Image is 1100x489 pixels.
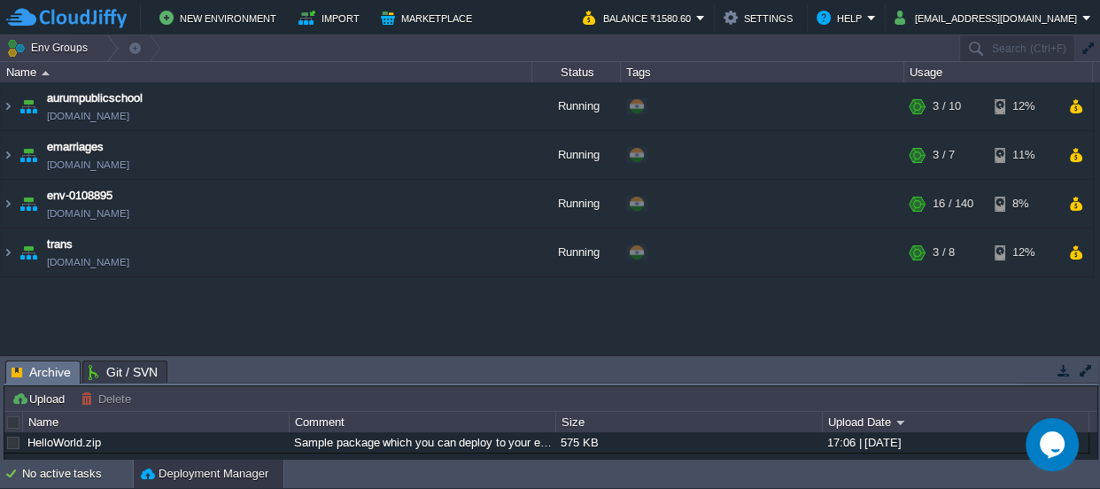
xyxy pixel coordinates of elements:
button: Balance ₹1580.60 [583,7,696,28]
button: Settings [724,7,798,28]
img: AMDAwAAAACH5BAEAAAAALAAAAAABAAEAAAICRAEAOw== [16,229,41,276]
div: Tags [622,62,903,82]
div: Size [557,412,822,432]
div: Usage [905,62,1092,82]
img: AMDAwAAAACH5BAEAAAAALAAAAAABAAEAAAICRAEAOw== [1,131,15,179]
button: Deployment Manager [141,465,268,483]
div: Comment [290,412,555,432]
div: 3 / 7 [933,131,955,179]
a: [DOMAIN_NAME] [47,156,129,174]
button: Import [298,7,365,28]
img: CloudJiffy [6,7,127,29]
button: New Environment [159,7,282,28]
div: Upload Date [824,412,1088,432]
div: Running [532,229,621,276]
img: AMDAwAAAACH5BAEAAAAALAAAAAABAAEAAAICRAEAOw== [42,71,50,75]
a: [DOMAIN_NAME] [47,107,129,125]
img: AMDAwAAAACH5BAEAAAAALAAAAAABAAEAAAICRAEAOw== [16,82,41,130]
a: [DOMAIN_NAME] [47,253,129,271]
div: 8% [995,180,1052,228]
div: 575 KB [556,432,821,453]
div: 16 / 140 [933,180,973,228]
button: [EMAIL_ADDRESS][DOMAIN_NAME] [895,7,1082,28]
iframe: chat widget [1026,418,1082,471]
button: Marketplace [381,7,477,28]
div: 3 / 8 [933,229,955,276]
span: Archive [12,361,71,384]
img: AMDAwAAAACH5BAEAAAAALAAAAAABAAEAAAICRAEAOw== [16,180,41,228]
div: Running [532,82,621,130]
a: emarriages [47,138,104,156]
button: Upload [12,391,70,407]
div: No active tasks [22,460,133,488]
button: Help [817,7,867,28]
div: Name [2,62,531,82]
a: aurumpublicschool [47,89,143,107]
div: Running [532,131,621,179]
div: Name [24,412,289,432]
div: 12% [995,229,1052,276]
img: AMDAwAAAACH5BAEAAAAALAAAAAABAAEAAAICRAEAOw== [1,229,15,276]
span: Git / SVN [89,361,158,383]
img: AMDAwAAAACH5BAEAAAAALAAAAAABAAEAAAICRAEAOw== [1,82,15,130]
div: 11% [995,131,1052,179]
div: Status [533,62,620,82]
div: Running [532,180,621,228]
div: 12% [995,82,1052,130]
img: AMDAwAAAACH5BAEAAAAALAAAAAABAAEAAAICRAEAOw== [1,180,15,228]
a: [DOMAIN_NAME] [47,205,129,222]
a: HelloWorld.zip [27,436,101,449]
a: env-0108895 [47,187,112,205]
a: trans [47,236,73,253]
img: AMDAwAAAACH5BAEAAAAALAAAAAABAAEAAAICRAEAOw== [16,131,41,179]
div: 3 / 10 [933,82,961,130]
div: Sample package which you can deploy to your environment. Feel free to delete and upload a package... [290,432,554,453]
button: Delete [81,391,136,407]
button: Env Groups [6,35,94,60]
div: 17:06 | [DATE] [823,432,1088,453]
